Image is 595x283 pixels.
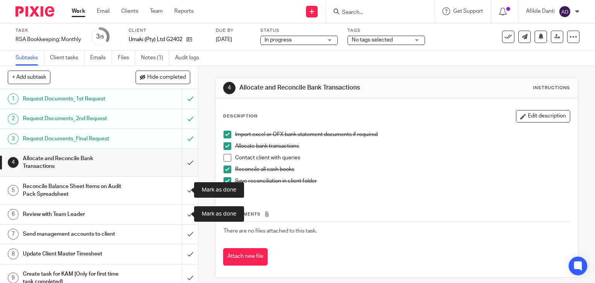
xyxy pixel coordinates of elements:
p: Description [223,113,258,119]
button: Edit description [516,110,570,123]
button: + Add subtask [8,71,50,84]
div: 4 [223,82,236,94]
div: 7 [8,229,19,240]
a: Files [118,50,135,66]
label: Due by [216,28,251,34]
h1: Update Client Master Timesheet [23,248,124,260]
span: Attachments [224,212,261,216]
img: svg%3E [559,5,571,18]
h1: Request Documents_2nd Request [23,113,124,124]
a: Client tasks [50,50,84,66]
h1: Request Documents_1st Request [23,93,124,105]
span: Get Support [453,9,483,14]
a: Reports [174,7,194,15]
span: Hide completed [147,74,186,81]
span: No tags selected [352,37,393,43]
div: 1 [8,93,19,104]
a: Notes (1) [141,50,169,66]
input: Search [341,9,411,16]
div: RSA Bookkeeping: Monthly [15,36,81,43]
h1: Allocate and Reconcile Bank Transactions [23,153,124,173]
button: Hide completed [136,71,190,84]
a: Team [150,7,163,15]
label: Client [129,28,206,34]
p: Afikile Danti [526,7,555,15]
img: Pixie [15,6,54,17]
small: /9 [100,35,104,39]
a: Work [72,7,85,15]
a: Subtasks [15,50,44,66]
button: Attach new file [223,248,268,266]
div: 6 [8,209,19,220]
span: There are no files attached to this task. [224,228,317,234]
p: Save reconciliation in client folder [235,177,570,185]
h1: Review with Team Leader [23,209,124,220]
div: Instructions [533,85,570,91]
h1: Send management accounts to client [23,228,124,240]
div: 8 [8,248,19,259]
p: Contact client with queries [235,154,570,162]
h1: Reconcile Balance Sheet Items on Audit Pack Spreadsheet [23,181,124,200]
div: 2 [8,114,19,124]
label: Status [260,28,338,34]
p: Reconcile all cash books [235,166,570,173]
a: Emails [90,50,112,66]
p: Umaki (Pty) Ltd G2402 [129,36,182,43]
p: Allocate bank transactions [235,142,570,150]
div: 5 [8,185,19,196]
div: 3 [8,133,19,144]
p: Import excel or OFX bank statement documents if required [235,131,570,138]
a: Email [97,7,110,15]
label: Tags [347,28,425,34]
a: Audit logs [175,50,205,66]
h1: Allocate and Reconcile Bank Transactions [239,84,413,92]
span: [DATE] [216,37,232,42]
label: Task [15,28,81,34]
span: In progress [265,37,292,43]
div: 3 [96,32,104,41]
h1: Request Documents_Final Request [23,133,124,145]
div: 4 [8,157,19,168]
a: Clients [121,7,138,15]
